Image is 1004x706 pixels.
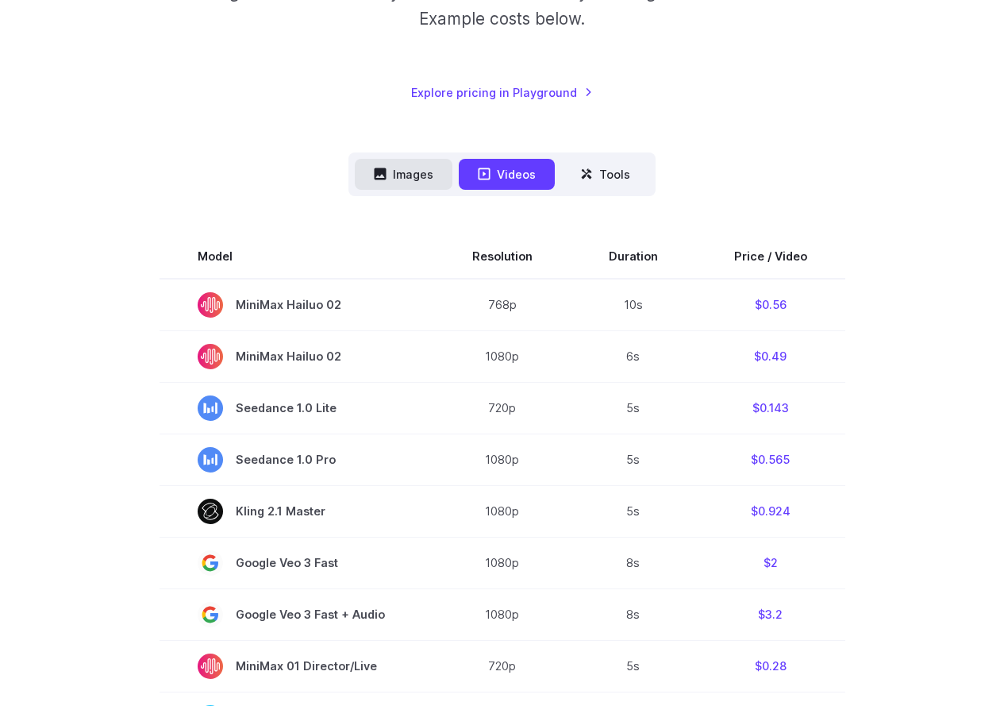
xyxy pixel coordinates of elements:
[571,434,696,485] td: 5s
[434,234,571,279] th: Resolution
[198,395,396,421] span: Seedance 1.0 Lite
[160,234,434,279] th: Model
[459,159,555,190] button: Videos
[696,434,845,485] td: $0.565
[355,159,452,190] button: Images
[198,447,396,473] span: Seedance 1.0 Pro
[696,485,845,537] td: $0.924
[561,159,649,190] button: Tools
[696,382,845,434] td: $0.143
[434,434,571,485] td: 1080p
[696,588,845,640] td: $3.2
[198,550,396,576] span: Google Veo 3 Fast
[571,485,696,537] td: 5s
[434,382,571,434] td: 720p
[696,640,845,692] td: $0.28
[571,279,696,331] td: 10s
[434,588,571,640] td: 1080p
[696,279,845,331] td: $0.56
[198,344,396,369] span: MiniMax Hailuo 02
[696,330,845,382] td: $0.49
[198,654,396,679] span: MiniMax 01 Director/Live
[434,537,571,588] td: 1080p
[434,330,571,382] td: 1080p
[571,234,696,279] th: Duration
[571,588,696,640] td: 8s
[696,234,845,279] th: Price / Video
[571,382,696,434] td: 5s
[434,279,571,331] td: 768p
[198,499,396,524] span: Kling 2.1 Master
[411,83,593,102] a: Explore pricing in Playground
[434,640,571,692] td: 720p
[571,330,696,382] td: 6s
[434,485,571,537] td: 1080p
[571,537,696,588] td: 8s
[198,602,396,627] span: Google Veo 3 Fast + Audio
[198,292,396,318] span: MiniMax Hailuo 02
[696,537,845,588] td: $2
[571,640,696,692] td: 5s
